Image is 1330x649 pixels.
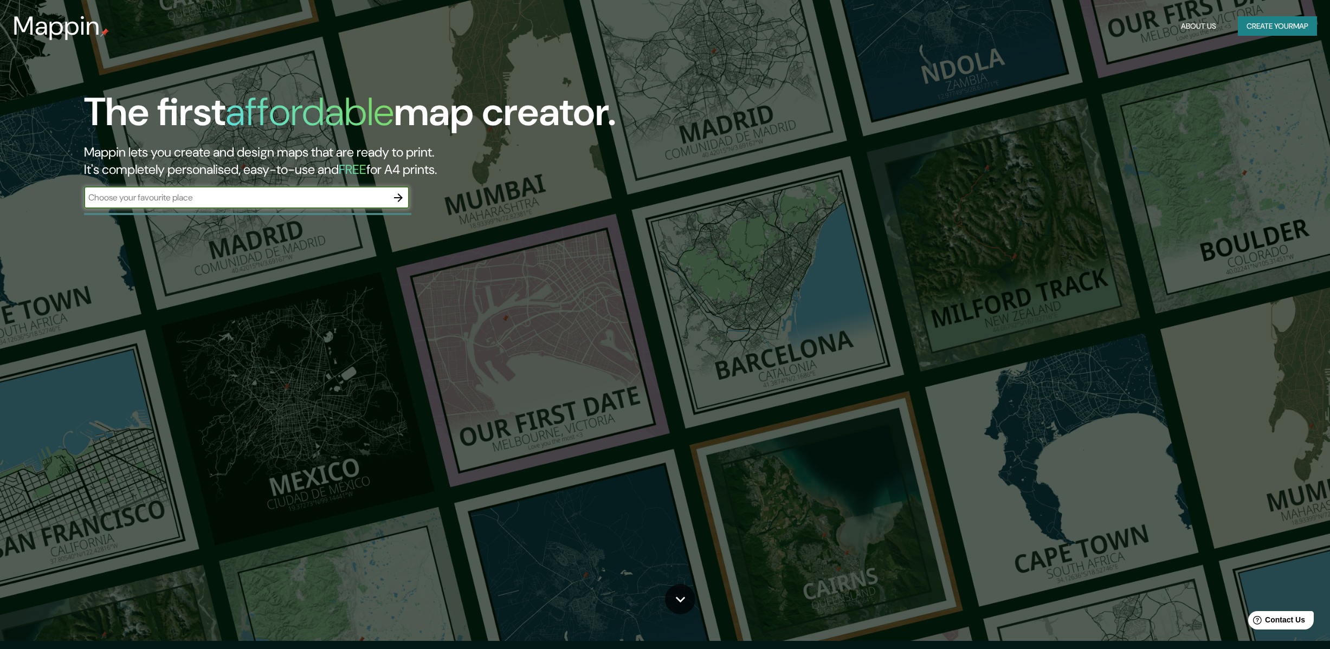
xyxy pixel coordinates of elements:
button: Create yourmap [1238,16,1317,36]
h5: FREE [339,161,366,178]
h3: Mappin [13,11,100,41]
button: About Us [1177,16,1221,36]
input: Choose your favourite place [84,191,388,204]
img: mappin-pin [100,28,109,37]
h2: Mappin lets you create and design maps that are ready to print. It's completely personalised, eas... [84,144,749,178]
h1: The first map creator. [84,89,616,144]
h1: affordable [225,87,394,137]
iframe: Help widget launcher [1234,607,1318,637]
